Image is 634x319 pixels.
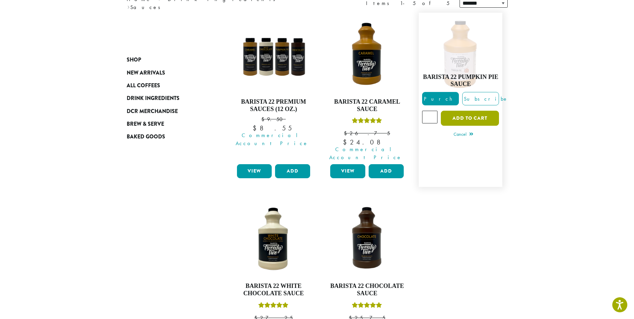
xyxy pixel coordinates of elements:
span: New Arrivals [127,69,165,77]
span: Shop [127,56,141,64]
a: DCR Merchandise [127,105,207,118]
h4: Barista 22 Premium Sauces (12 oz.) [235,98,312,113]
a: View [330,164,365,178]
div: Rated 5.00 out of 5 [258,301,288,311]
h4: Barista 22 White Chocolate Sauce [235,283,312,297]
button: Add [275,164,310,178]
span: All Coffees [127,82,160,90]
h4: Barista 22 Caramel Sauce [329,98,405,113]
span: Subscribe [463,95,508,102]
span: › [127,1,130,11]
div: Rated 5.00 out of 5 [352,117,382,127]
span: Baked Goods [127,133,165,141]
a: Brew & Serve [127,118,207,130]
img: B22SauceSqueeze_All-300x300.png [235,16,312,93]
span: Commercial Account Price [326,145,405,162]
a: Cancel [454,130,473,139]
h4: Barista 22 Chocolate Sauce [329,283,405,297]
img: B22-Caramel-Sauce_Stock-e1709240861679.png [329,16,405,93]
span: $ [344,130,350,137]
bdi: 24.08 [343,138,391,146]
a: Barista 22 Premium Sauces (12 oz.) $9.50 Commercial Account Price [235,16,312,162]
span: Purchase [422,95,479,102]
span: Brew & Serve [127,120,164,128]
h4: Barista 22 Pumpkin Pie Sauce [422,74,499,88]
a: Rated 5.00 out of 5 [422,16,499,184]
span: Drink Ingredients [127,94,179,103]
input: Product quantity [422,111,437,123]
a: Shop [127,54,207,66]
span: $ [343,138,350,146]
bdi: 8.55 [253,124,294,132]
bdi: 9.50 [261,116,286,123]
img: B22-Chocolate-Sauce_Stock-e1709240938998.png [329,200,405,277]
a: Drink Ingredients [127,92,207,105]
span: $ [261,116,267,123]
span: DCR Merchandise [127,107,178,116]
button: Add [369,164,404,178]
div: Rated 5.00 out of 5 [352,301,382,311]
bdi: 26.75 [344,130,390,137]
button: Add to cart [441,111,499,126]
a: New Arrivals [127,66,207,79]
a: All Coffees [127,79,207,92]
a: Barista 22 Caramel SauceRated 5.00 out of 5 $26.75 Commercial Account Price [329,16,405,162]
a: Baked Goods [127,130,207,143]
a: View [237,164,272,178]
span: $ [253,124,260,132]
span: Commercial Account Price [233,131,312,147]
img: B22-White-Choclate-Sauce_Stock-1-e1712177177476.png [235,200,312,277]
